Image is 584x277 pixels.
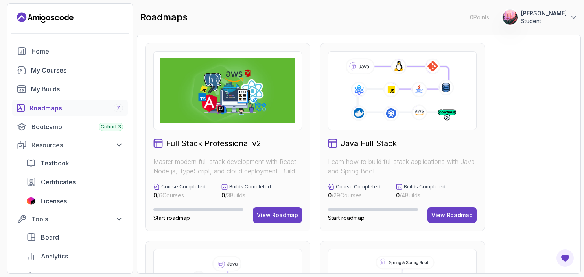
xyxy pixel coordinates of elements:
span: 0 [396,192,400,199]
div: Roadmaps [29,103,123,113]
span: Analytics [41,251,68,261]
p: 0 Points [470,13,489,21]
p: / 29 Courses [328,191,380,199]
img: jetbrains icon [26,197,36,205]
a: Landing page [17,11,74,24]
p: Master modern full-stack development with React, Node.js, TypeScript, and cloud deployment. Build... [153,157,302,176]
p: Course Completed [336,184,380,190]
button: user profile image[PERSON_NAME]Student [502,9,578,25]
a: analytics [22,248,128,264]
p: / 3 Builds [221,191,271,199]
div: My Courses [31,65,123,75]
button: Resources [12,138,128,152]
img: user profile image [503,10,518,25]
div: Tools [31,214,123,224]
p: Course Completed [161,184,206,190]
button: View Roadmap [427,207,477,223]
span: Board [41,232,59,242]
a: builds [12,81,128,97]
p: Builds Completed [229,184,271,190]
span: 7 [117,105,120,111]
a: certificates [22,174,128,190]
span: Textbook [41,158,69,168]
button: View Roadmap [253,207,302,223]
a: courses [12,62,128,78]
p: Student [521,17,567,25]
h2: Full Stack Professional v2 [166,138,261,149]
p: / 6 Courses [153,191,206,199]
p: Learn how to build full stack applications with Java and Spring Boot [328,157,477,176]
div: My Builds [31,84,123,94]
div: View Roadmap [257,211,298,219]
a: bootcamp [12,119,128,135]
span: Cohort 3 [101,124,121,130]
div: Resources [31,140,123,150]
a: licenses [22,193,128,209]
img: Full Stack Professional v2 [160,58,295,123]
p: Builds Completed [404,184,446,190]
span: 0 [328,192,332,199]
a: textbook [22,155,128,171]
a: board [22,229,128,245]
p: [PERSON_NAME] [521,9,567,17]
span: Start roadmap [153,214,190,221]
p: / 4 Builds [396,191,446,199]
h2: Java Full Stack [341,138,397,149]
h2: roadmaps [140,11,188,24]
div: View Roadmap [431,211,473,219]
span: 0 [221,192,225,199]
span: 0 [153,192,157,199]
span: Start roadmap [328,214,365,221]
button: Open Feedback Button [556,249,575,268]
a: home [12,43,128,59]
span: Certificates [41,177,76,187]
div: Home [31,46,123,56]
div: Bootcamp [31,122,123,132]
button: Tools [12,212,128,226]
span: Licenses [41,196,67,206]
a: roadmaps [12,100,128,116]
